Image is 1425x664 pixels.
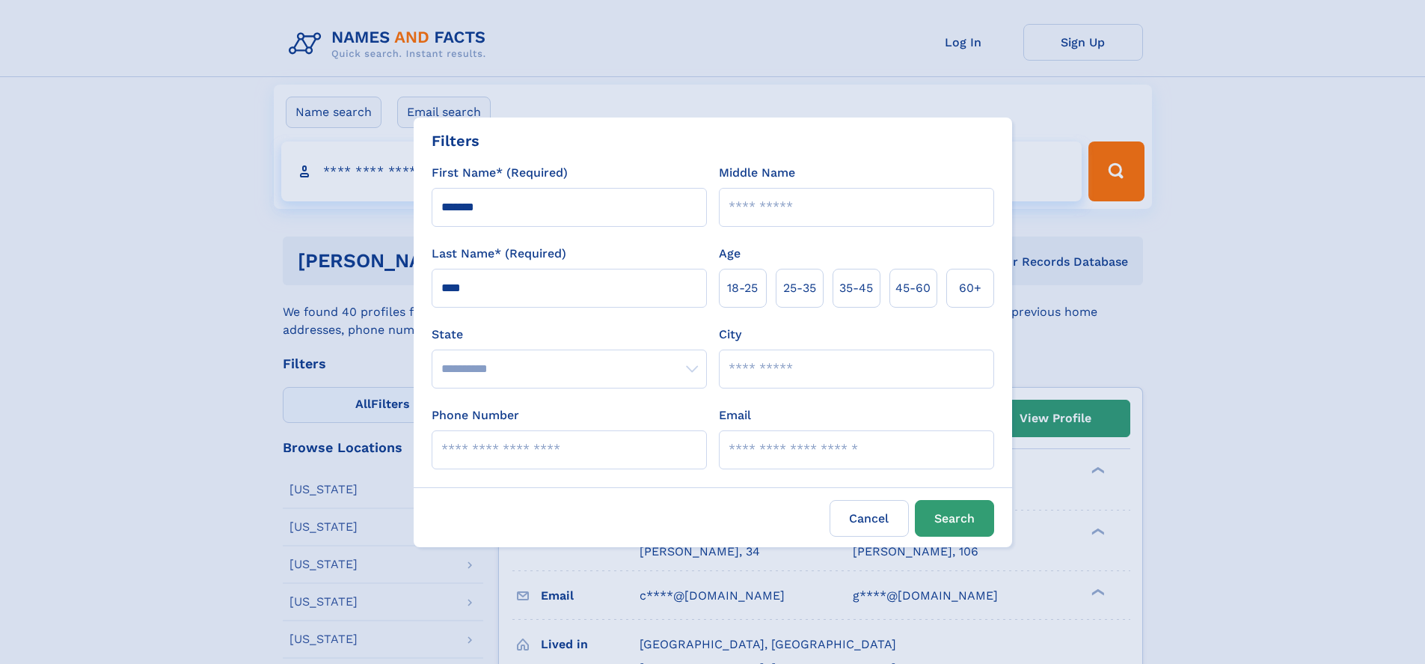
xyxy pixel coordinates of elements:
label: First Name* (Required) [432,164,568,182]
label: Phone Number [432,406,519,424]
span: 35‑45 [839,279,873,297]
span: 45‑60 [895,279,931,297]
span: 25‑35 [783,279,816,297]
button: Search [915,500,994,537]
div: Filters [432,130,479,152]
label: Middle Name [719,164,795,182]
span: 60+ [959,279,981,297]
label: City [719,326,741,344]
label: Age [719,245,741,263]
span: 18‑25 [727,279,758,297]
label: Cancel [830,500,909,537]
label: Email [719,406,751,424]
label: Last Name* (Required) [432,245,566,263]
label: State [432,326,707,344]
